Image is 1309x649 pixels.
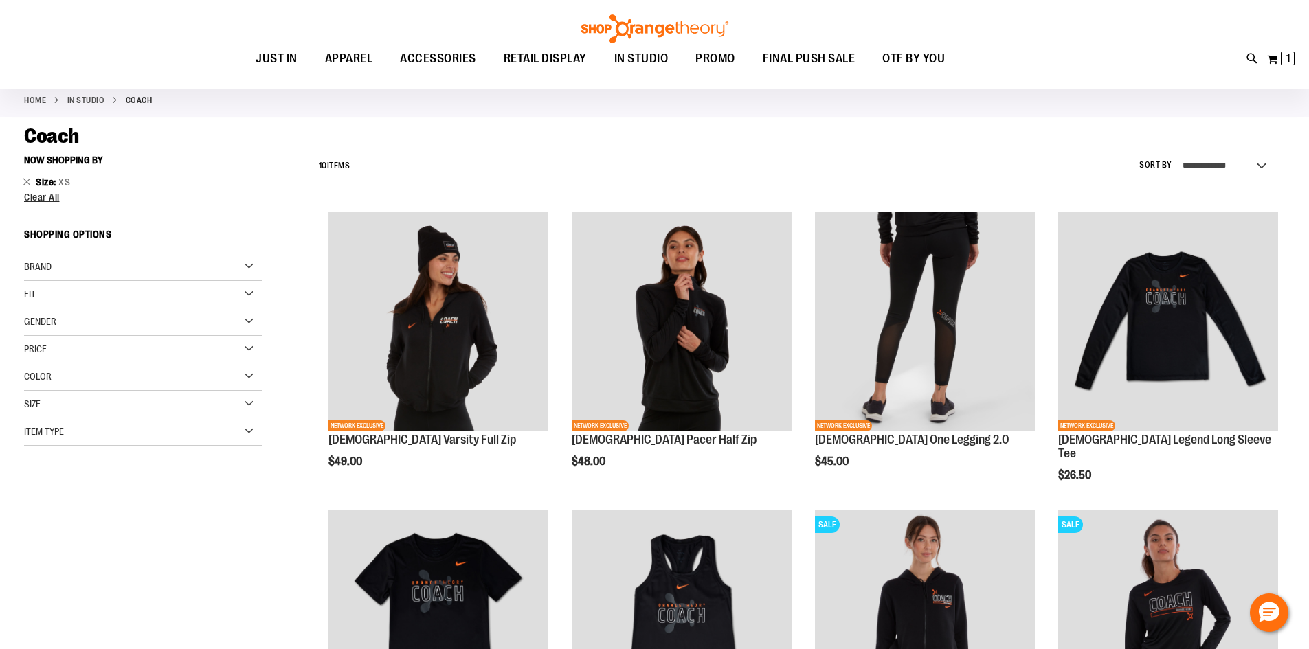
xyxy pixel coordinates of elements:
[815,516,840,533] span: SALE
[319,161,327,170] span: 10
[400,43,476,74] span: ACCESSORIES
[1051,205,1285,516] div: product
[1058,212,1278,431] img: OTF Ladies Coach FA23 Legend LS Tee - Black primary image
[58,177,70,187] span: XS
[24,371,52,382] span: Color
[319,155,350,177] h2: Items
[325,43,373,74] span: APPAREL
[490,43,601,75] a: RETAIL DISPLAY
[1250,593,1288,632] button: Hello, have a question? Let’s chat.
[565,205,798,503] div: product
[682,43,749,75] a: PROMO
[601,43,682,74] a: IN STUDIO
[1058,516,1083,533] span: SALE
[572,212,792,431] img: OTF Ladies Coach FA23 Pacer Half Zip - Black primary image
[24,316,56,327] span: Gender
[695,43,735,74] span: PROMO
[579,14,730,43] img: Shop Orangetheory
[311,43,387,75] a: APPAREL
[1139,159,1172,171] label: Sort By
[1286,52,1290,65] span: 1
[572,212,792,433] a: OTF Ladies Coach FA23 Pacer Half Zip - Black primary imageNETWORK EXCLUSIVE
[386,43,490,75] a: ACCESSORIES
[1058,433,1271,460] a: [DEMOGRAPHIC_DATA] Legend Long Sleeve Tee
[24,192,60,203] span: Clear All
[869,43,959,75] a: OTF BY YOU
[24,148,110,172] button: Now Shopping by
[24,426,64,437] span: Item Type
[572,420,629,431] span: NETWORK EXCLUSIVE
[256,43,298,74] span: JUST IN
[815,433,1009,446] a: [DEMOGRAPHIC_DATA] One Legging 2.0
[328,212,548,431] img: OTF Ladies Coach FA23 Varsity Full Zip - Black primary image
[126,94,153,106] strong: Coach
[24,398,41,409] span: Size
[504,43,587,74] span: RETAIL DISPLAY
[24,223,262,253] strong: Shopping Options
[24,288,36,299] span: Fit
[328,212,548,433] a: OTF Ladies Coach FA23 Varsity Full Zip - Black primary imageNETWORK EXCLUSIVE
[815,420,872,431] span: NETWORK EXCLUSIVE
[749,43,869,75] a: FINAL PUSH SALE
[24,94,46,106] a: Home
[242,43,311,75] a: JUST IN
[24,124,79,148] span: Coach
[614,43,669,74] span: IN STUDIO
[24,261,52,272] span: Brand
[763,43,855,74] span: FINAL PUSH SALE
[815,212,1035,433] a: OTF Ladies Coach FA23 One Legging 2.0 - Black primary imageNETWORK EXCLUSIVE
[815,455,851,468] span: $45.00
[1058,420,1115,431] span: NETWORK EXCLUSIVE
[815,212,1035,431] img: OTF Ladies Coach FA23 One Legging 2.0 - Black primary image
[1058,212,1278,433] a: OTF Ladies Coach FA23 Legend LS Tee - Black primary imageNETWORK EXCLUSIVE
[24,192,262,202] a: Clear All
[1058,469,1093,481] span: $26.50
[67,94,105,106] a: IN STUDIO
[322,205,555,503] div: product
[882,43,945,74] span: OTF BY YOU
[572,455,607,468] span: $48.00
[328,433,516,446] a: [DEMOGRAPHIC_DATA] Varsity Full Zip
[572,433,757,446] a: [DEMOGRAPHIC_DATA] Pacer Half Zip
[328,420,385,431] span: NETWORK EXCLUSIVE
[36,177,58,187] span: Size
[328,455,364,468] span: $49.00
[24,343,47,354] span: Price
[808,205,1042,503] div: product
